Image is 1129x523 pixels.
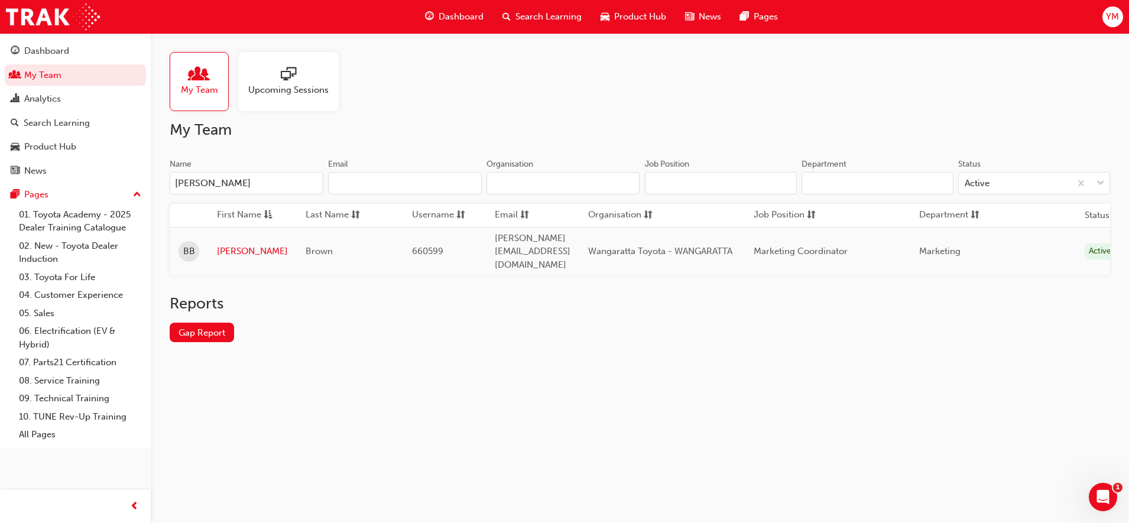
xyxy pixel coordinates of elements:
a: 05. Sales [14,304,146,323]
span: prev-icon [130,499,139,514]
a: My Team [170,52,238,111]
span: Marketing Coordinator [754,246,848,256]
a: 04. Customer Experience [14,286,146,304]
a: 07. Parts21 Certification [14,353,146,372]
a: Search Learning [5,112,146,134]
span: Organisation [588,208,641,223]
span: Username [412,208,454,223]
button: YM [1102,7,1123,27]
span: First Name [217,208,261,223]
input: Name [170,172,323,194]
div: Status [958,158,981,170]
span: Pages [754,10,778,24]
button: First Nameasc-icon [217,208,282,223]
span: up-icon [133,187,141,203]
span: pages-icon [11,190,20,200]
button: Departmentsorting-icon [919,208,984,223]
a: [PERSON_NAME] [217,245,288,258]
span: sorting-icon [520,208,529,223]
button: Pages [5,184,146,206]
h2: My Team [170,121,1110,139]
span: people-icon [192,67,207,83]
a: 03. Toyota For Life [14,268,146,287]
span: car-icon [11,142,20,152]
a: My Team [5,64,146,86]
span: My Team [181,83,218,97]
a: 02. New - Toyota Dealer Induction [14,237,146,268]
span: Wangaratta Toyota - WANGARATTA [588,246,732,256]
a: Upcoming Sessions [238,52,348,111]
a: 01. Toyota Academy - 2025 Dealer Training Catalogue [14,206,146,237]
div: Job Position [645,158,689,170]
span: search-icon [11,118,19,129]
a: 10. TUNE Rev-Up Training [14,408,146,426]
div: Analytics [24,92,61,106]
a: Dashboard [5,40,146,62]
span: Marketing [919,246,961,256]
div: Search Learning [24,116,90,130]
button: Emailsorting-icon [495,208,560,223]
button: Usernamesorting-icon [412,208,477,223]
a: 09. Technical Training [14,389,146,408]
a: All Pages [14,425,146,444]
a: guage-iconDashboard [416,5,493,29]
a: news-iconNews [676,5,731,29]
a: Analytics [5,88,146,110]
a: search-iconSearch Learning [493,5,591,29]
input: Email [328,172,482,194]
div: Department [802,158,846,170]
span: Brown [306,246,333,256]
span: pages-icon [740,9,749,24]
a: News [5,160,146,182]
button: Last Namesorting-icon [306,208,371,223]
input: Department [802,172,953,194]
span: 660599 [412,246,443,256]
span: sorting-icon [644,208,653,223]
img: Trak [6,4,100,30]
div: Organisation [486,158,533,170]
span: guage-icon [11,46,20,57]
span: [PERSON_NAME][EMAIL_ADDRESS][DOMAIN_NAME] [495,233,570,270]
a: Gap Report [170,323,234,342]
span: sessionType_ONLINE_URL-icon [281,67,296,83]
span: Product Hub [614,10,666,24]
span: Email [495,208,518,223]
button: Organisationsorting-icon [588,208,653,223]
span: News [699,10,721,24]
span: news-icon [11,166,20,177]
span: sorting-icon [456,208,465,223]
span: people-icon [11,70,20,81]
a: 06. Electrification (EV & Hybrid) [14,322,146,353]
span: BB [183,245,195,258]
span: asc-icon [264,208,272,223]
th: Status [1085,209,1109,222]
span: Job Position [754,208,804,223]
span: search-icon [502,9,511,24]
span: sorting-icon [807,208,816,223]
span: 1 [1113,483,1122,492]
span: YM [1106,10,1119,24]
span: guage-icon [425,9,434,24]
div: Active [965,177,990,190]
div: Dashboard [24,44,69,58]
span: down-icon [1096,176,1105,191]
button: DashboardMy TeamAnalyticsSearch LearningProduct HubNews [5,38,146,184]
div: Pages [24,188,48,202]
span: Search Learning [515,10,582,24]
iframe: Intercom live chat [1089,483,1117,511]
span: Upcoming Sessions [248,83,329,97]
button: Job Positionsorting-icon [754,208,819,223]
span: sorting-icon [351,208,360,223]
h2: Reports [170,294,1110,313]
input: Organisation [486,172,640,194]
span: news-icon [685,9,694,24]
span: Dashboard [439,10,484,24]
span: car-icon [601,9,609,24]
div: Active [1085,243,1115,259]
span: sorting-icon [971,208,979,223]
span: chart-icon [11,94,20,105]
a: pages-iconPages [731,5,787,29]
span: Last Name [306,208,349,223]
